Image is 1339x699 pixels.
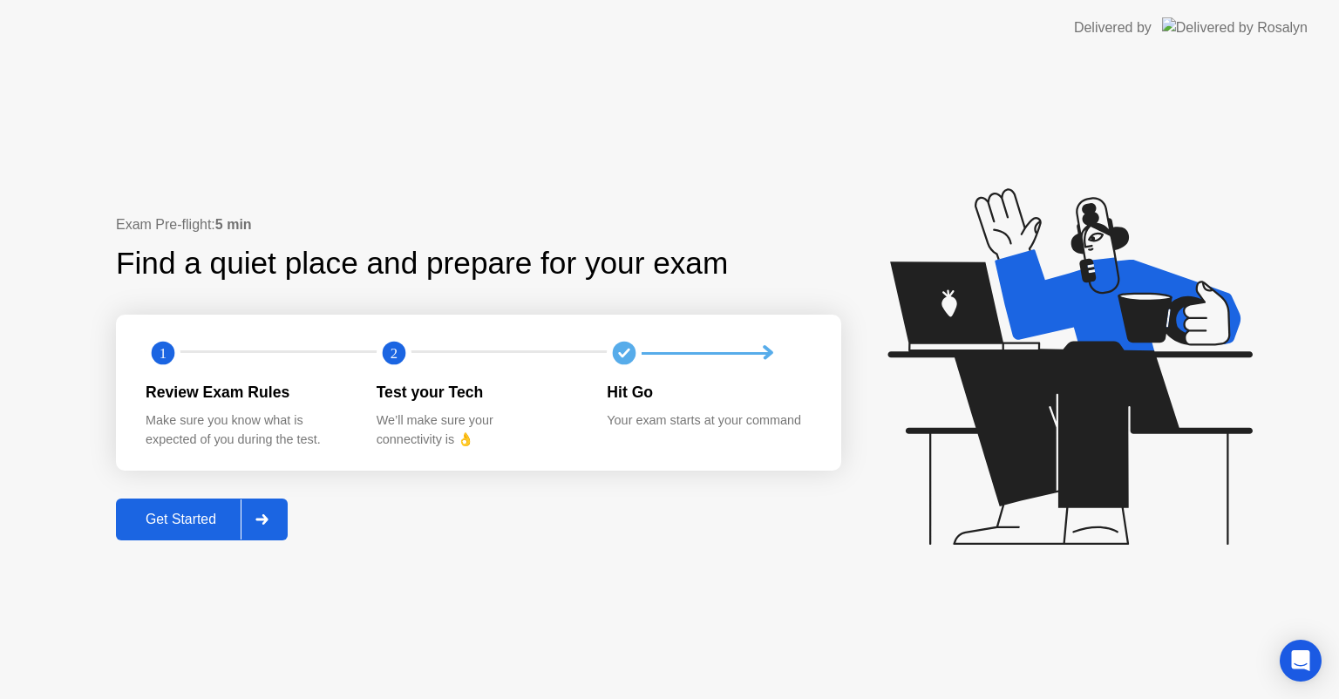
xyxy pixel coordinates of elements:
div: Exam Pre-flight: [116,214,841,235]
div: Open Intercom Messenger [1280,640,1322,682]
div: Get Started [121,512,241,527]
div: Make sure you know what is expected of you during the test. [146,411,349,449]
div: Your exam starts at your command [607,411,810,431]
div: Review Exam Rules [146,381,349,404]
img: Delivered by Rosalyn [1162,17,1308,37]
div: We’ll make sure your connectivity is 👌 [377,411,580,449]
b: 5 min [215,217,252,232]
div: Test your Tech [377,381,580,404]
div: Hit Go [607,381,810,404]
text: 1 [160,345,167,362]
button: Get Started [116,499,288,540]
div: Find a quiet place and prepare for your exam [116,241,731,287]
div: Delivered by [1074,17,1152,38]
text: 2 [391,345,398,362]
